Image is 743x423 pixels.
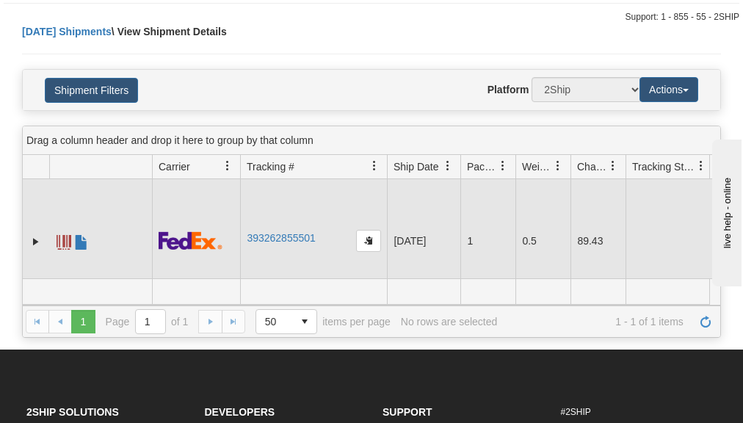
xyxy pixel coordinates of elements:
td: 0.5 [515,179,570,303]
span: \ View Shipment Details [112,26,227,37]
label: Platform [488,82,529,97]
button: Actions [639,77,698,102]
div: live help - online [11,12,136,23]
span: 50 [265,314,284,329]
strong: Support [383,406,432,418]
a: Refresh [694,310,717,333]
span: Tracking Status [632,159,696,174]
iframe: chat widget [709,137,742,286]
strong: 2Ship Solutions [26,406,119,418]
span: Ship Date [394,159,438,174]
a: [DATE] Shipments [22,26,112,37]
span: Page sizes drop down [255,309,317,334]
td: [DATE] [387,179,460,303]
span: 1 - 1 of 1 items [507,316,684,328]
span: Carrier [159,159,190,174]
h6: #2SHIP [561,408,717,417]
a: Label [57,228,71,252]
div: No rows are selected [401,316,498,328]
button: Shipment Filters [45,78,138,103]
span: Page 1 [71,310,95,333]
div: grid grouping header [23,126,720,155]
input: Page 1 [136,310,165,333]
button: Copy to clipboard [356,230,381,252]
a: Packages filter column settings [490,153,515,178]
a: Ship Date filter column settings [435,153,460,178]
a: Weight filter column settings [546,153,570,178]
td: 89.43 [570,179,626,303]
span: select [293,310,316,333]
span: Charge [577,159,608,174]
a: Expand [29,234,43,249]
a: Tracking Status filter column settings [689,153,714,178]
span: Tracking # [247,159,294,174]
img: 2 - FedEx Express® [159,231,222,250]
a: Carrier filter column settings [215,153,240,178]
a: Tracking # filter column settings [362,153,387,178]
a: 393262855501 [247,232,315,244]
span: Page of 1 [106,309,189,334]
a: Charge filter column settings [601,153,626,178]
strong: Developers [205,406,275,418]
span: Packages [467,159,498,174]
a: Commercial Invoice [74,228,89,252]
td: 1 [460,179,515,303]
span: items per page [255,309,391,334]
span: Weight [522,159,553,174]
div: Support: 1 - 855 - 55 - 2SHIP [4,11,739,23]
